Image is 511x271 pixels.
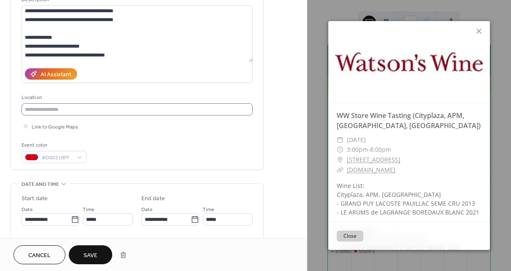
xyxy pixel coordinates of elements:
span: Date and time [22,180,59,189]
span: Date [141,205,153,214]
span: Date [22,205,33,214]
div: AI Assistant [41,70,71,79]
span: - [368,145,370,153]
div: Start date [22,194,48,203]
span: 3:00pm [347,145,368,153]
span: Link to Google Maps [32,123,78,131]
span: Cancel [28,251,51,260]
span: Time [203,205,214,214]
button: AI Assistant [25,68,77,80]
span: [DATE] [347,135,366,145]
span: #D0021BFF [42,153,73,162]
div: Event color [22,141,85,150]
span: 8:00pm [370,145,391,153]
div: Location [22,93,251,102]
button: Cancel [14,245,65,264]
a: WW Store Wine Tasting (Cityplaza, APM, [GEOGRAPHIC_DATA], [GEOGRAPHIC_DATA]) [337,111,481,130]
span: Save [84,251,97,260]
a: [STREET_ADDRESS] [347,155,400,165]
div: ​ [337,135,343,145]
span: All day [32,236,46,245]
div: ​ [337,165,343,175]
div: ​ [337,155,343,165]
span: Time [83,205,95,214]
a: [DOMAIN_NAME] [347,166,395,174]
button: Save [69,245,112,264]
div: ​ [337,145,343,155]
div: End date [141,194,165,203]
button: Close [337,231,363,241]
